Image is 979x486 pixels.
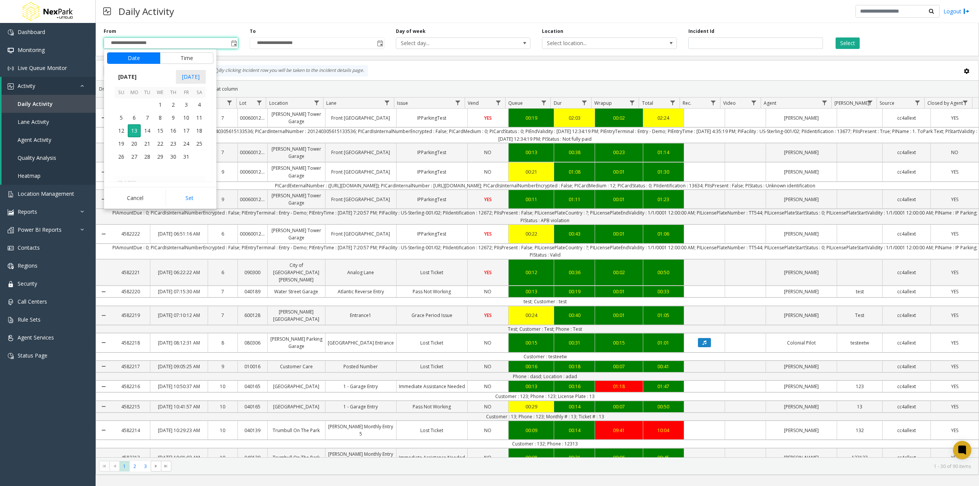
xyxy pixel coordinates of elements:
a: [PERSON_NAME] [766,286,837,297]
a: [DATE] 07:10:12 AM [150,310,208,321]
a: YES [931,112,979,124]
a: YES [931,166,979,177]
span: 10 [180,111,193,124]
a: Front [GEOGRAPHIC_DATA] [325,194,396,205]
div: 01:06 [645,230,682,237]
span: Contacts [18,244,40,251]
span: 9 [167,111,180,124]
span: 19 [115,137,128,150]
a: 00:02 [595,112,643,124]
td: Friday, October 31, 2025 [180,150,193,163]
span: 28 [141,150,154,163]
div: 00:21 [511,168,552,176]
a: 01:08 [554,166,595,177]
a: cc4allext [883,310,930,321]
a: NO [468,286,508,297]
a: NO [931,147,979,158]
a: 00:02 [595,267,643,278]
a: 00:01 [595,166,643,177]
a: 7 [208,147,237,158]
div: 01:08 [556,168,593,176]
div: 00:43 [556,230,593,237]
span: 30 [167,150,180,163]
img: 'icon' [8,245,14,251]
td: PIAmountDue : 4; PICardExternalNumber : 201240305615133536; PICardInternalNumber : 20124030561513... [111,127,979,143]
a: [PERSON_NAME] Tower Garage [268,190,325,208]
td: Tuesday, October 14, 2025 [141,124,154,137]
span: Live Queue Monitor [18,64,67,72]
span: 5 [115,111,128,124]
a: [PERSON_NAME] [766,310,837,321]
a: [DATE] 06:22:22 AM [150,267,208,278]
td: Thursday, October 16, 2025 [167,124,180,137]
span: NO [484,288,491,295]
span: Location Management [18,190,74,197]
a: 6 [208,267,237,278]
a: 4582219 [111,310,150,321]
a: YES [931,310,979,321]
a: [PERSON_NAME] [766,112,837,124]
a: 00:19 [509,112,554,124]
a: 00:24 [509,310,554,321]
button: Cancel [107,190,163,206]
a: cc4allext [883,166,930,177]
a: 00:12 [509,267,554,278]
a: 7 [208,112,237,124]
span: 1 [154,98,167,111]
span: 15 [154,124,167,137]
a: 00:11 [509,194,554,205]
a: Lane Filter Menu [382,98,392,108]
a: Collapse Details [96,303,111,328]
span: YES [951,231,958,237]
img: logout [963,7,969,15]
a: 7 [208,310,237,321]
a: Test [837,310,882,321]
img: 'icon' [8,263,14,269]
div: 00:38 [556,149,593,156]
a: 00:38 [554,147,595,158]
a: Collapse Details [96,283,111,300]
span: 25 [193,137,206,150]
a: YES [468,310,508,321]
a: Rec. Filter Menu [708,98,719,108]
td: Wednesday, October 15, 2025 [154,124,167,137]
td: Monday, October 27, 2025 [128,150,141,163]
div: 00:24 [511,312,552,319]
span: Toggle popup [229,38,238,49]
a: Collapse Details [96,222,111,246]
a: Front [GEOGRAPHIC_DATA] [325,147,396,158]
span: Daily Activity [18,100,53,107]
span: 8 [154,111,167,124]
img: 'icon' [8,227,14,233]
td: Wednesday, October 29, 2025 [154,150,167,163]
a: 01:11 [554,194,595,205]
td: Thursday, October 23, 2025 [167,137,180,150]
span: Lane Activity [18,118,49,125]
a: City of [GEOGRAPHIC_DATA][PERSON_NAME] [268,260,325,286]
div: 00:13 [511,288,552,295]
span: 27 [128,150,141,163]
span: YES [484,115,492,121]
td: Tuesday, October 28, 2025 [141,150,154,163]
a: 00060012811 [238,166,267,177]
a: IPParkingTest [397,194,467,205]
span: 4 [193,98,206,111]
label: Incident Id [688,28,714,35]
a: Dur Filter Menu [579,98,589,108]
div: 00:11 [511,196,552,203]
a: 00060012811 [238,147,267,158]
td: Saturday, October 11, 2025 [193,111,206,124]
a: YES [468,194,508,205]
label: Day of week [396,28,426,35]
a: YES [468,228,508,239]
div: 01:05 [645,312,682,319]
td: Friday, October 10, 2025 [180,111,193,124]
a: 00:19 [554,286,595,297]
span: Quality Analysis [18,154,56,161]
div: 00:36 [556,269,593,276]
a: H Filter Menu [224,98,235,108]
span: 17 [180,124,193,137]
span: 11 [193,111,206,124]
td: Wednesday, October 8, 2025 [154,111,167,124]
span: Select day... [396,38,503,49]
